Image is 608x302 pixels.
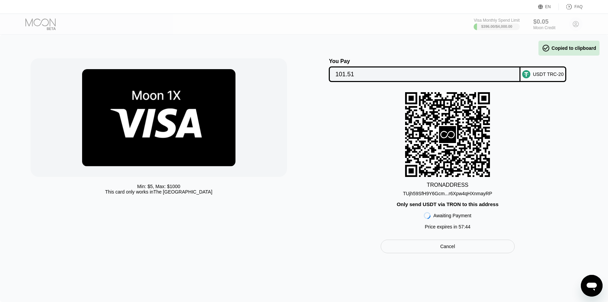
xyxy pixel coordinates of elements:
div: FAQ [574,4,583,9]
div: Cancel [381,240,515,253]
div: Only send USDT via TRON to this address [397,201,498,207]
div: Awaiting Payment [433,213,471,218]
div: Visa Monthly Spend Limit [474,18,519,23]
iframe: Кнопка запуска окна обмена сообщениями [581,275,603,297]
div: Min: $ 5 , Max: $ 1000 [137,184,180,189]
div: FAQ [559,3,583,10]
span:  [542,44,550,52]
span: 57 : 44 [458,224,470,229]
div: Copied to clipboard [542,44,596,52]
div: Cancel [440,243,455,249]
div: You Pay [329,58,520,64]
div: USDT TRC-20 [533,72,564,77]
div: $396.00 / $4,000.00 [481,24,512,28]
div: EN [545,4,551,9]
div: TRON ADDRESS [427,182,469,188]
div: Visa Monthly Spend Limit$396.00/$4,000.00 [474,18,519,30]
div: EN [538,3,559,10]
div: Price expires in [425,224,471,229]
div: TUjh59SfH9Y6Gcm...r6Xpw4qHXnmayRP [403,188,492,196]
div: TUjh59SfH9Y6Gcm...r6Xpw4qHXnmayRP [403,191,492,196]
div: This card only works in The [GEOGRAPHIC_DATA] [105,189,212,195]
div: You PayUSDT TRC-20 [311,58,584,82]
